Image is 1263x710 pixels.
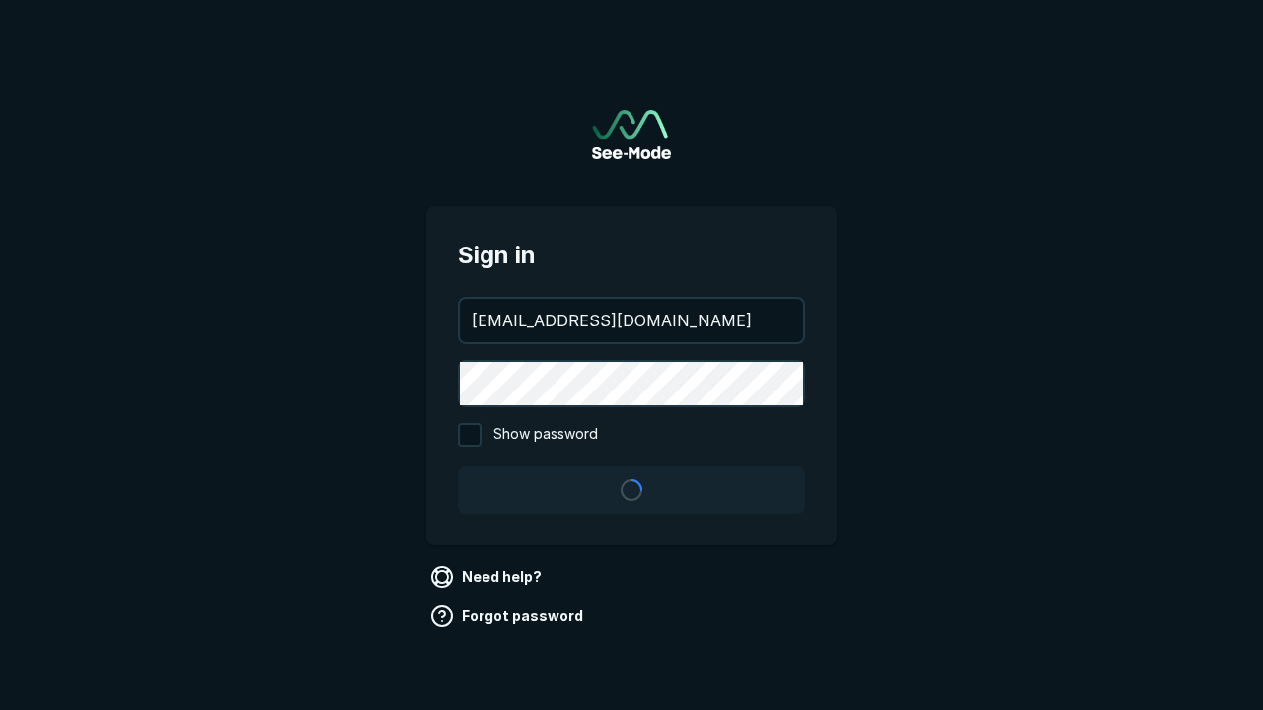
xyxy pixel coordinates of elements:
span: Show password [493,423,598,447]
a: Forgot password [426,601,591,632]
input: your@email.com [460,299,803,342]
a: Go to sign in [592,110,671,159]
a: Need help? [426,561,550,593]
img: See-Mode Logo [592,110,671,159]
span: Sign in [458,238,805,273]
